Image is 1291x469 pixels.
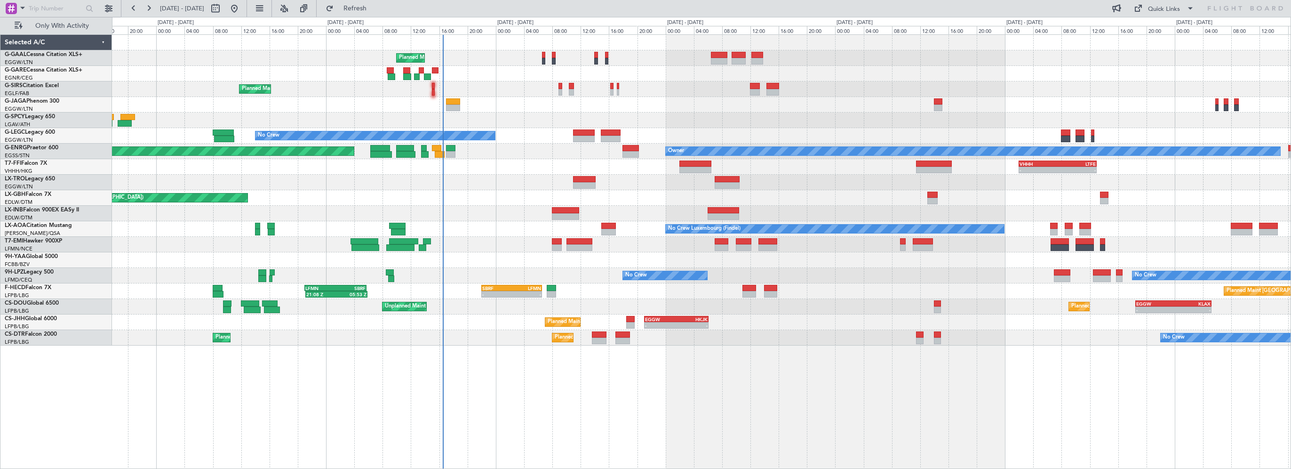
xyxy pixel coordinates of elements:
div: 00:00 [835,26,863,34]
div: 00:00 [1005,26,1033,34]
div: 00:00 [496,26,524,34]
a: EGGW/LTN [5,59,33,66]
div: [DATE] - [DATE] [158,19,194,27]
div: [DATE] - [DATE] [1006,19,1043,27]
div: 21:08 Z [306,291,336,297]
div: 20:00 [807,26,835,34]
a: LX-TROLegacy 650 [5,176,55,182]
input: Trip Number [29,1,83,16]
span: CS-DOU [5,300,27,306]
div: 04:00 [1203,26,1231,34]
div: 12:00 [750,26,779,34]
span: F-HECD [5,285,25,291]
span: G-LEGC [5,129,25,135]
div: 08:00 [722,26,750,34]
div: 04:00 [354,26,383,34]
span: LX-INB [5,207,23,213]
div: No Crew Luxembourg (Findel) [668,222,741,236]
div: 16:00 [779,26,807,34]
span: G-GARE [5,67,26,73]
div: 20:00 [638,26,666,34]
a: LFPB/LBG [5,292,29,299]
a: EGLF/FAB [5,90,29,97]
div: - [1058,167,1096,173]
span: G-SIRS [5,83,23,89]
div: 16:00 [270,26,298,34]
div: Planned Maint [GEOGRAPHIC_DATA] ([GEOGRAPHIC_DATA]) [548,315,696,329]
a: T7-FFIFalcon 7X [5,161,47,166]
a: EDLW/DTM [5,199,32,206]
div: EGGW [1136,301,1173,307]
a: G-SIRSCitation Excel [5,83,59,89]
div: LTFE [1058,161,1096,167]
a: F-HECDFalcon 7X [5,285,51,291]
div: Planned Maint [GEOGRAPHIC_DATA] ([GEOGRAPHIC_DATA]) [242,82,390,96]
div: Planned Maint [GEOGRAPHIC_DATA] ([GEOGRAPHIC_DATA]) [555,331,703,345]
div: KLAX [1173,301,1211,307]
a: LFPB/LBG [5,307,29,315]
div: 12:00 [1090,26,1118,34]
div: 20:00 [128,26,156,34]
div: 16:00 [948,26,977,34]
span: Refresh [335,5,375,12]
a: G-GARECessna Citation XLS+ [5,67,82,73]
div: 16:00 [609,26,637,34]
a: G-GAALCessna Citation XLS+ [5,52,82,57]
div: Owner [668,144,684,158]
div: - [1173,307,1211,313]
a: EGGW/LTN [5,183,33,190]
div: 12:00 [241,26,270,34]
div: 08:00 [213,26,241,34]
a: LFMN/NCE [5,245,32,252]
div: 05:53 Z [336,291,367,297]
div: SBRF [335,285,366,291]
div: 04:00 [694,26,722,34]
div: [DATE] - [DATE] [327,19,364,27]
span: CS-DTR [5,332,25,337]
a: LX-INBFalcon 900EX EASy II [5,207,79,213]
span: T7-FFI [5,161,21,166]
div: 08:00 [383,26,411,34]
a: LFPB/LBG [5,323,29,330]
div: - [1136,307,1173,313]
div: [DATE] - [DATE] [497,19,534,27]
div: Planned Maint Sofia [215,331,263,345]
div: 04:00 [524,26,552,34]
div: No Crew [1163,331,1185,345]
a: EGNR/CEG [5,74,33,81]
a: VHHH/HKG [5,168,32,175]
span: LX-AOA [5,223,26,228]
a: LX-AOACitation Mustang [5,223,72,228]
span: G-JAGA [5,98,26,104]
button: Only With Activity [10,18,102,33]
button: Refresh [321,1,378,16]
div: - [1020,167,1058,173]
span: 9H-YAA [5,254,26,259]
a: CS-JHHGlobal 6000 [5,316,57,322]
a: EGGW/LTN [5,137,33,144]
div: 04:00 [1033,26,1061,34]
a: G-SPCYLegacy 650 [5,114,55,120]
div: Planned Maint [GEOGRAPHIC_DATA] ([GEOGRAPHIC_DATA]) [1071,299,1219,314]
div: - [645,323,677,328]
span: LX-GBH [5,192,25,197]
a: 9H-YAAGlobal 5000 [5,254,58,259]
a: FCBB/BZV [5,261,30,268]
div: 16:00 [439,26,468,34]
div: Planned Maint [399,51,433,65]
span: [DATE] - [DATE] [160,4,204,13]
a: G-LEGCLegacy 600 [5,129,55,135]
a: CS-DTRFalcon 2000 [5,332,57,337]
a: T7-EMIHawker 900XP [5,238,62,244]
div: 08:00 [552,26,581,34]
span: T7-EMI [5,238,23,244]
a: G-JAGAPhenom 300 [5,98,59,104]
div: [DATE] - [DATE] [1176,19,1212,27]
div: HKJK [676,316,708,322]
span: CS-JHH [5,316,25,322]
div: Quick Links [1148,5,1180,14]
span: 9H-LPZ [5,269,24,275]
div: 00:00 [156,26,184,34]
div: 12:00 [581,26,609,34]
div: VHHH [1020,161,1058,167]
